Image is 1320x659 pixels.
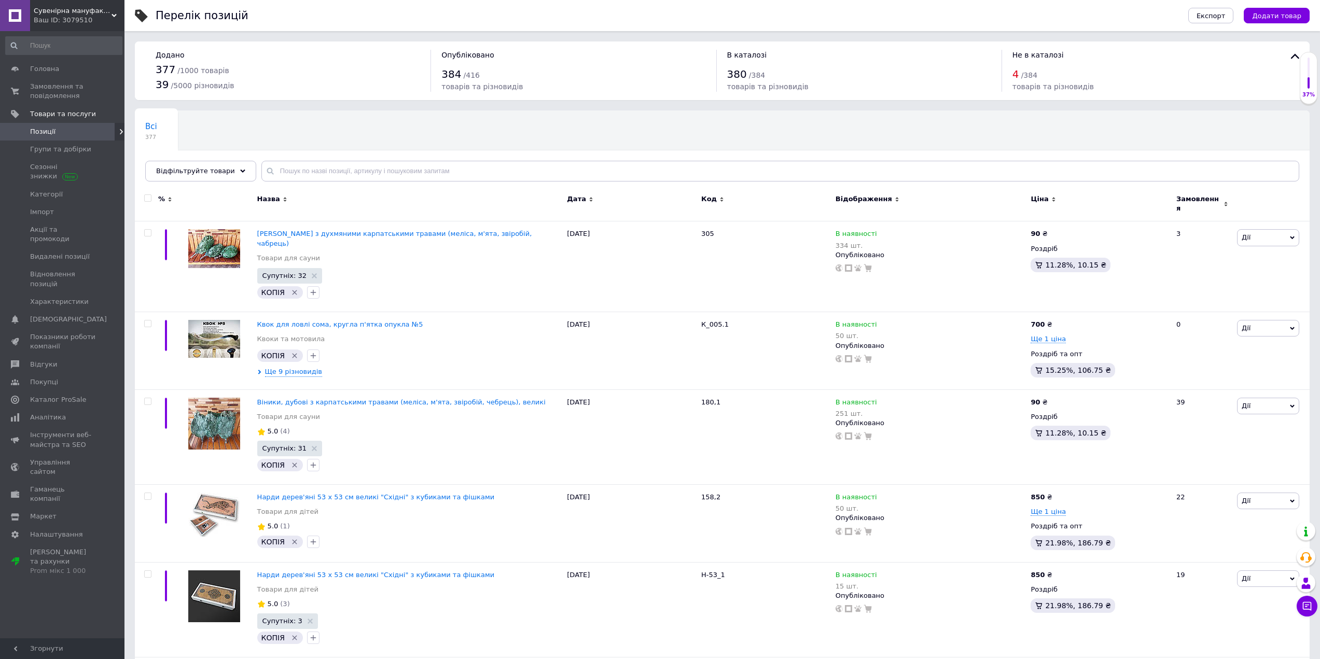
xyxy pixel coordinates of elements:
[188,398,240,450] img: Веники, дубовые с карпатскими травами (мелисса, мята, зверобой, чабрец), большие
[1031,585,1168,594] div: Роздріб
[836,504,877,512] div: 50 шт.
[268,600,279,608] span: 5.0
[564,312,699,390] div: [DATE]
[836,571,877,582] span: В наявності
[836,591,1026,600] div: Опубліковано
[836,418,1026,428] div: Опубліковано
[1045,429,1106,437] span: 11.28%, 10.15 ₴
[1012,51,1064,59] span: Не в каталозі
[1297,596,1317,616] button: Чат з покупцем
[1031,398,1047,407] div: ₴
[257,334,325,344] a: Квоки та мотовила
[290,538,299,546] svg: Видалити мітку
[257,320,423,328] a: Квок для ловлі сома, кругла п'ятка опукла №5
[156,51,184,59] span: Додано
[30,190,63,199] span: Категорії
[1031,398,1040,406] b: 90
[1244,8,1310,23] button: Додати товар
[257,585,318,594] a: Товари для дітей
[564,485,699,563] div: [DATE]
[1045,539,1111,547] span: 21.98%, 186.79 ₴
[1031,335,1066,343] span: Ще 1 ціна
[257,230,532,247] a: [PERSON_NAME] з духмяними карпатськими травами (меліса, м'ята, звіробій, чабрець)
[30,207,54,217] span: Імпорт
[30,413,66,422] span: Аналітика
[567,194,586,204] span: Дата
[30,360,57,369] span: Відгуки
[280,522,289,530] span: (1)
[1045,601,1111,610] span: 21.98%, 186.79 ₴
[290,461,299,469] svg: Видалити мітку
[1170,312,1234,390] div: 0
[30,430,96,449] span: Інструменти веб-майстра та SEO
[145,122,157,131] span: Всі
[30,225,96,244] span: Акції та промокоди
[1045,261,1106,269] span: 11.28%, 10.15 ₴
[30,530,83,539] span: Налаштування
[701,230,714,237] span: 305
[1031,412,1168,422] div: Роздріб
[1170,562,1234,657] div: 19
[30,458,96,476] span: Управління сайтом
[1031,508,1066,516] span: Ще 1 ціна
[464,71,480,79] span: / 416
[836,332,877,340] div: 50 шт.
[1031,493,1052,502] div: ₴
[30,109,96,119] span: Товари та послуги
[1242,402,1250,410] span: Дії
[1031,522,1168,531] div: Роздріб та опт
[30,145,91,154] span: Групи та добірки
[261,634,285,642] span: КОПІЯ
[1197,12,1226,20] span: Експорт
[30,162,96,181] span: Сезонні знижки
[257,194,280,204] span: Назва
[701,571,725,579] span: Н-53_1
[1031,244,1168,254] div: Роздріб
[1031,349,1168,359] div: Роздріб та опт
[1031,493,1045,501] b: 850
[257,412,320,422] a: Товари для сауни
[30,315,107,324] span: [DEMOGRAPHIC_DATA]
[261,538,285,546] span: КОПІЯ
[30,270,96,288] span: Відновлення позицій
[1176,194,1221,213] span: Замовлення
[257,398,546,406] span: Віники, дубові з карпатськими травами (меліса, м'ята, звіробій, чебрець), великі
[836,320,877,331] span: В наявності
[727,68,747,80] span: 380
[262,272,307,279] span: Супутніх: 32
[30,64,59,74] span: Головна
[836,242,877,249] div: 334 шт.
[257,571,495,579] a: Нарди дерев'яні 53 x 53 см великі "Східні" з кубиками та фішками
[188,229,240,268] img: Веник банный с душистым Карпатским зельем (мелисса, мята, зверобой, чабрец)
[1242,574,1250,582] span: Дії
[1031,229,1047,239] div: ₴
[564,562,699,657] div: [DATE]
[261,352,285,360] span: КОПІЯ
[34,6,112,16] span: Cувенірна мануфактура "Wood Bark"
[1021,71,1037,79] span: / 384
[1031,570,1052,580] div: ₴
[257,507,318,516] a: Товари для дітей
[30,512,57,521] span: Маркет
[280,600,289,608] span: (3)
[257,493,495,501] span: Нарди дерев'яні 53 x 53 см великі "Східні" з кубиками та фішками
[564,221,699,312] div: [DATE]
[290,352,299,360] svg: Видалити мітку
[1031,320,1045,328] b: 700
[290,634,299,642] svg: Видалити мітку
[30,395,86,404] span: Каталог ProSale
[30,127,55,136] span: Позиції
[836,410,877,417] div: 251 шт.
[836,230,877,241] span: В наявності
[836,513,1026,523] div: Опубліковано
[34,16,124,25] div: Ваш ID: 3079510
[177,66,229,75] span: / 1000 товарів
[30,377,58,387] span: Покупці
[290,288,299,297] svg: Видалити мітку
[1242,324,1250,332] span: Дії
[5,36,122,55] input: Пошук
[188,570,240,622] img: Нарды деревянные 53 × 53 см большие "Восточные" с кубиками и фишками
